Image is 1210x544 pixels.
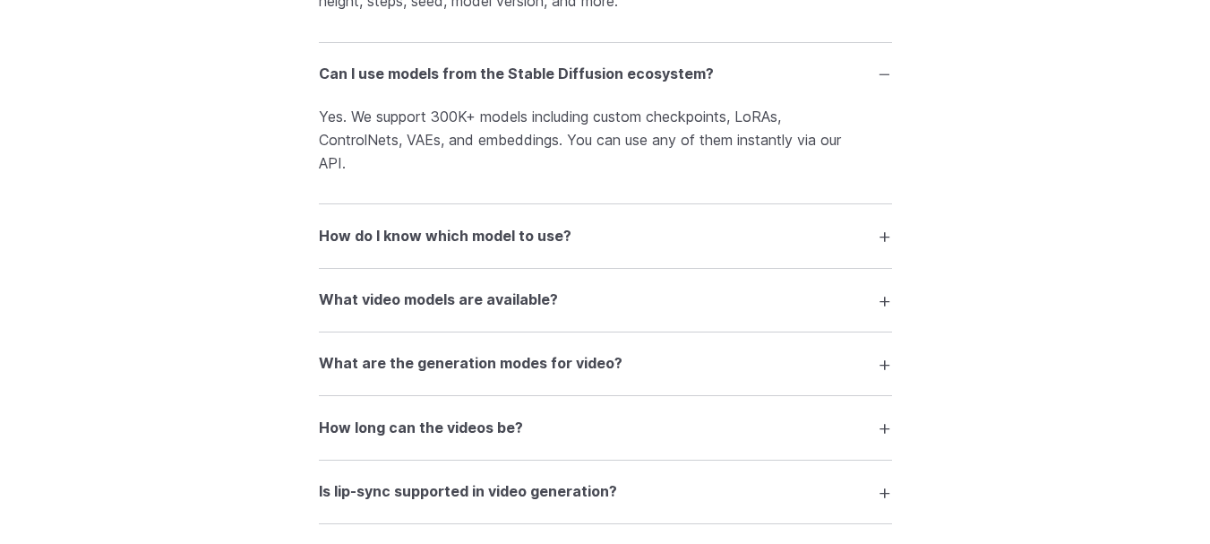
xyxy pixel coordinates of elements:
[319,106,892,175] p: Yes. We support 300K+ models including custom checkpoints, LoRAs, ControlNets, VAEs, and embeddin...
[319,283,892,317] summary: What video models are available?
[319,480,617,504] h3: Is lip-sync supported in video generation?
[319,410,892,445] summary: How long can the videos be?
[319,57,892,91] summary: Can I use models from the Stable Diffusion ecosystem?
[319,417,523,440] h3: How long can the videos be?
[319,289,558,312] h3: What video models are available?
[319,475,892,509] summary: Is lip-sync supported in video generation?
[319,225,571,248] h3: How do I know which model to use?
[319,219,892,253] summary: How do I know which model to use?
[319,352,622,376] h3: What are the generation modes for video?
[319,347,892,381] summary: What are the generation modes for video?
[319,63,714,86] h3: Can I use models from the Stable Diffusion ecosystem?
